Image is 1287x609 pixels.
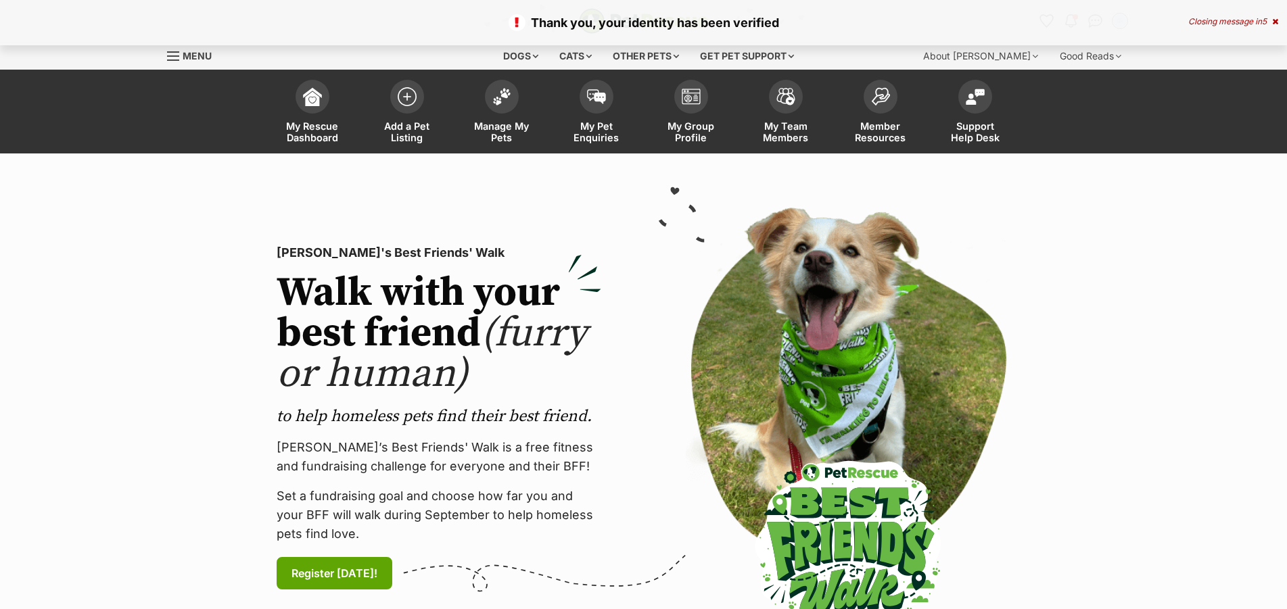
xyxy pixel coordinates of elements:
[1050,43,1131,70] div: Good Reads
[549,73,644,153] a: My Pet Enquiries
[360,73,454,153] a: Add a Pet Listing
[277,557,392,589] a: Register [DATE]!
[183,50,212,62] span: Menu
[682,89,701,105] img: group-profile-icon-3fa3cf56718a62981997c0bc7e787c4b2cf8bcc04b72c1350f741eb67cf2f40e.svg
[644,73,739,153] a: My Group Profile
[833,73,928,153] a: Member Resources
[755,120,816,143] span: My Team Members
[691,43,803,70] div: Get pet support
[471,120,532,143] span: Manage My Pets
[587,89,606,104] img: pet-enquiries-icon-7e3ad2cf08bfb03b45e93fb7055b45f3efa6380592205ae92323e6603595dc1f.svg
[850,120,911,143] span: Member Resources
[377,120,438,143] span: Add a Pet Listing
[167,43,221,67] a: Menu
[277,273,601,395] h2: Walk with your best friend
[492,88,511,105] img: manage-my-pets-icon-02211641906a0b7f246fdf0571729dbe1e7629f14944591b6c1af311fb30b64b.svg
[494,43,548,70] div: Dogs
[661,120,722,143] span: My Group Profile
[277,243,601,262] p: [PERSON_NAME]'s Best Friends' Walk
[928,73,1023,153] a: Support Help Desk
[550,43,601,70] div: Cats
[776,88,795,105] img: team-members-icon-5396bd8760b3fe7c0b43da4ab00e1e3bb1a5d9ba89233759b79545d2d3fc5d0d.svg
[398,87,417,106] img: add-pet-listing-icon-0afa8454b4691262ce3f59096e99ab1cd57d4a30225e0717b998d2c9b9846f56.svg
[277,308,587,399] span: (furry or human)
[966,89,985,105] img: help-desk-icon-fdf02630f3aa405de69fd3d07c3f3aa587a6932b1a1747fa1d2bba05be0121f9.svg
[739,73,833,153] a: My Team Members
[277,438,601,476] p: [PERSON_NAME]’s Best Friends' Walk is a free fitness and fundraising challenge for everyone and t...
[914,43,1048,70] div: About [PERSON_NAME]
[265,73,360,153] a: My Rescue Dashboard
[303,87,322,106] img: dashboard-icon-eb2f2d2d3e046f16d808141f083e7271f6b2e854fb5c12c21221c1fb7104beca.svg
[277,487,601,543] p: Set a fundraising goal and choose how far you and your BFF will walk during September to help hom...
[566,120,627,143] span: My Pet Enquiries
[291,565,377,581] span: Register [DATE]!
[603,43,688,70] div: Other pets
[945,120,1006,143] span: Support Help Desk
[277,406,601,427] p: to help homeless pets find their best friend.
[282,120,343,143] span: My Rescue Dashboard
[871,87,890,105] img: member-resources-icon-8e73f808a243e03378d46382f2149f9095a855e16c252ad45f914b54edf8863c.svg
[454,73,549,153] a: Manage My Pets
